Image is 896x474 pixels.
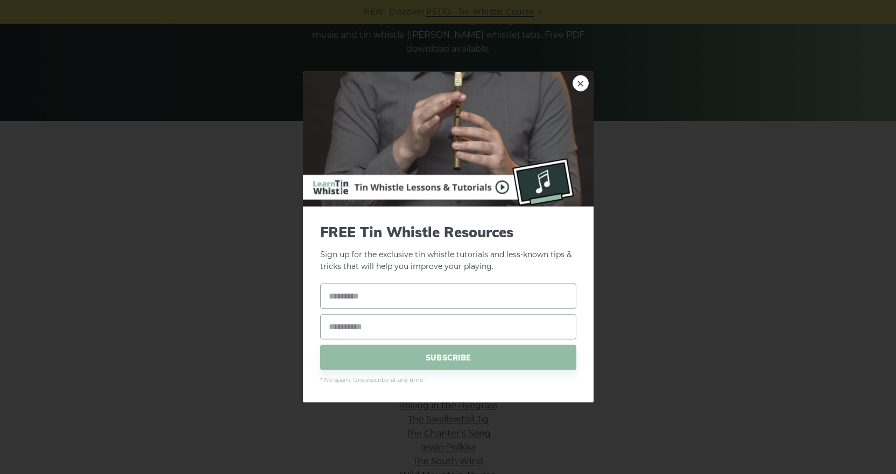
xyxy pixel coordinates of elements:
a: × [573,75,589,91]
span: FREE Tin Whistle Resources [320,223,576,240]
img: Tin Whistle Buying Guide Preview [303,72,594,206]
span: * No spam. Unsubscribe at any time. [320,376,576,385]
p: Sign up for the exclusive tin whistle tutorials and less-known tips & tricks that will help you i... [320,223,576,273]
span: SUBSCRIBE [320,345,576,370]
